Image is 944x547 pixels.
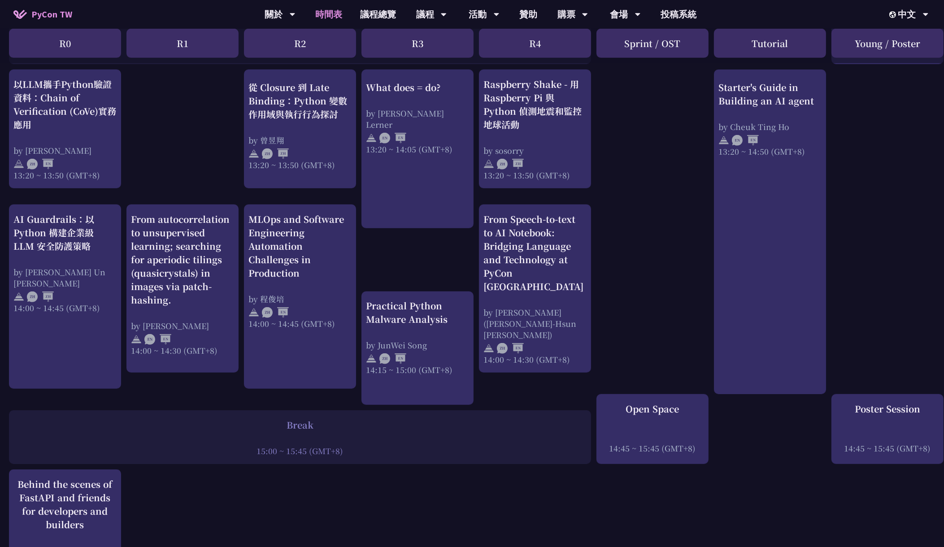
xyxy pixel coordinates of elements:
img: ENEN.5a408d1.svg [379,133,406,143]
span: PyCon TW [31,8,72,21]
div: by sosorry [483,145,587,156]
img: Home icon of PyCon TW 2025 [13,10,27,19]
div: 13:20 ~ 13:50 (GMT+8) [483,169,587,181]
a: What does = do? by [PERSON_NAME] Lerner 13:20 ~ 14:05 (GMT+8) [366,78,469,221]
div: Young / Poster [831,29,944,58]
div: Poster Session [836,402,939,416]
img: svg+xml;base64,PHN2ZyB4bWxucz0iaHR0cDovL3d3dy53My5vcmcvMjAwMC9zdmciIHdpZHRoPSIyNCIgaGVpZ2h0PSIyNC... [366,353,377,364]
div: by JunWei Song [366,339,469,351]
a: Starter's Guide in Building an AI agent by Cheuk Ting Ho 13:20 ~ 14:50 (GMT+8) [718,78,822,386]
div: 以LLM攜手Python驗證資料：Chain of Verification (CoVe)實務應用 [13,78,117,131]
a: 從 Closure 到 Late Binding：Python 變數作用域與執行行為探討 by 曾昱翔 13:20 ~ 13:50 (GMT+8) [248,78,352,181]
div: by [PERSON_NAME] Un [PERSON_NAME] [13,266,117,289]
img: svg+xml;base64,PHN2ZyB4bWxucz0iaHR0cDovL3d3dy53My5vcmcvMjAwMC9zdmciIHdpZHRoPSIyNCIgaGVpZ2h0PSIyNC... [131,334,142,345]
div: From Speech-to-text to AI Notebook: Bridging Language and Technology at PyCon [GEOGRAPHIC_DATA] [483,213,587,293]
div: AI Guardrails：以 Python 構建企業級 LLM 安全防護策略 [13,213,117,253]
div: 15:00 ~ 15:45 (GMT+8) [13,445,587,456]
img: svg+xml;base64,PHN2ZyB4bWxucz0iaHR0cDovL3d3dy53My5vcmcvMjAwMC9zdmciIHdpZHRoPSIyNCIgaGVpZ2h0PSIyNC... [248,307,259,318]
div: by [PERSON_NAME] [131,320,234,331]
img: ZHEN.371966e.svg [262,307,289,318]
div: 14:45 ~ 15:45 (GMT+8) [836,443,939,454]
div: 13:20 ~ 13:50 (GMT+8) [248,159,352,170]
div: Open Space [601,402,704,416]
img: svg+xml;base64,PHN2ZyB4bWxucz0iaHR0cDovL3d3dy53My5vcmcvMjAwMC9zdmciIHdpZHRoPSIyNCIgaGVpZ2h0PSIyNC... [13,159,24,169]
div: What does = do? [366,81,469,94]
div: Tutorial [714,29,826,58]
div: 13:20 ~ 14:50 (GMT+8) [718,146,822,157]
div: by [PERSON_NAME] [13,145,117,156]
div: R4 [479,29,591,58]
div: R0 [9,29,121,58]
div: R2 [244,29,356,58]
div: From autocorrelation to unsupervised learning; searching for aperiodic tilings (quasicrystals) in... [131,213,234,307]
img: svg+xml;base64,PHN2ZyB4bWxucz0iaHR0cDovL3d3dy53My5vcmcvMjAwMC9zdmciIHdpZHRoPSIyNCIgaGVpZ2h0PSIyNC... [483,343,494,354]
a: From Speech-to-text to AI Notebook: Bridging Language and Technology at PyCon [GEOGRAPHIC_DATA] b... [483,213,587,365]
div: by Cheuk Ting Ho [718,121,822,132]
div: by [PERSON_NAME] Lerner [366,108,469,130]
img: svg+xml;base64,PHN2ZyB4bWxucz0iaHR0cDovL3d3dy53My5vcmcvMjAwMC9zdmciIHdpZHRoPSIyNCIgaGVpZ2h0PSIyNC... [483,159,494,169]
img: ENEN.5a408d1.svg [732,135,759,146]
div: 14:00 ~ 14:45 (GMT+8) [248,318,352,329]
a: Practical Python Malware Analysis by JunWei Song 14:15 ~ 15:00 (GMT+8) [366,299,469,397]
div: Practical Python Malware Analysis [366,299,469,326]
img: svg+xml;base64,PHN2ZyB4bWxucz0iaHR0cDovL3d3dy53My5vcmcvMjAwMC9zdmciIHdpZHRoPSIyNCIgaGVpZ2h0PSIyNC... [718,135,729,146]
div: MLOps and Software Engineering Automation Challenges in Production [248,213,352,280]
div: 13:20 ~ 14:05 (GMT+8) [366,143,469,155]
div: 14:00 ~ 14:30 (GMT+8) [483,354,587,365]
div: 14:15 ~ 15:00 (GMT+8) [366,364,469,375]
img: svg+xml;base64,PHN2ZyB4bWxucz0iaHR0cDovL3d3dy53My5vcmcvMjAwMC9zdmciIHdpZHRoPSIyNCIgaGVpZ2h0PSIyNC... [248,148,259,159]
div: R3 [361,29,474,58]
img: ZHZH.38617ef.svg [497,159,524,169]
a: Open Space 14:45 ~ 15:45 (GMT+8) [601,402,704,456]
img: ZHEN.371966e.svg [497,343,524,354]
div: by 曾昱翔 [248,135,352,146]
div: Starter's Guide in Building an AI agent [718,81,822,108]
img: ZHZH.38617ef.svg [27,291,54,302]
a: MLOps and Software Engineering Automation Challenges in Production by 程俊培 14:00 ~ 14:45 (GMT+8) [248,213,352,381]
img: ZHEN.371966e.svg [27,159,54,169]
div: 13:20 ~ 13:50 (GMT+8) [13,169,117,181]
a: From autocorrelation to unsupervised learning; searching for aperiodic tilings (quasicrystals) in... [131,213,234,365]
a: PyCon TW [4,3,81,26]
div: by 程俊培 [248,293,352,304]
img: ZHEN.371966e.svg [379,353,406,364]
a: AI Guardrails：以 Python 構建企業級 LLM 安全防護策略 by [PERSON_NAME] Un [PERSON_NAME] 14:00 ~ 14:45 (GMT+8) [13,213,117,381]
div: by [PERSON_NAME]([PERSON_NAME]-Hsun [PERSON_NAME]) [483,307,587,340]
a: 以LLM攜手Python驗證資料：Chain of Verification (CoVe)實務應用 by [PERSON_NAME] 13:20 ~ 13:50 (GMT+8) [13,78,117,181]
div: 14:45 ~ 15:45 (GMT+8) [601,443,704,454]
img: ZHZH.38617ef.svg [262,148,289,159]
img: ENEN.5a408d1.svg [144,334,171,345]
img: svg+xml;base64,PHN2ZyB4bWxucz0iaHR0cDovL3d3dy53My5vcmcvMjAwMC9zdmciIHdpZHRoPSIyNCIgaGVpZ2h0PSIyNC... [13,291,24,302]
a: Poster Session 14:45 ~ 15:45 (GMT+8) [836,402,939,456]
div: Raspberry Shake - 用 Raspberry Pi 與 Python 偵測地震和監控地球活動 [483,78,587,131]
div: Behind the scenes of FastAPI and friends for developers and builders [13,478,117,531]
div: Sprint / OST [596,29,709,58]
div: 從 Closure 到 Late Binding：Python 變數作用域與執行行為探討 [248,81,352,121]
div: 14:00 ~ 14:45 (GMT+8) [13,302,117,313]
div: 14:00 ~ 14:30 (GMT+8) [131,345,234,356]
img: svg+xml;base64,PHN2ZyB4bWxucz0iaHR0cDovL3d3dy53My5vcmcvMjAwMC9zdmciIHdpZHRoPSIyNCIgaGVpZ2h0PSIyNC... [366,133,377,143]
div: Break [13,418,587,432]
a: Raspberry Shake - 用 Raspberry Pi 與 Python 偵測地震和監控地球活動 by sosorry 13:20 ~ 13:50 (GMT+8) [483,78,587,181]
img: Locale Icon [889,11,898,18]
div: R1 [126,29,239,58]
